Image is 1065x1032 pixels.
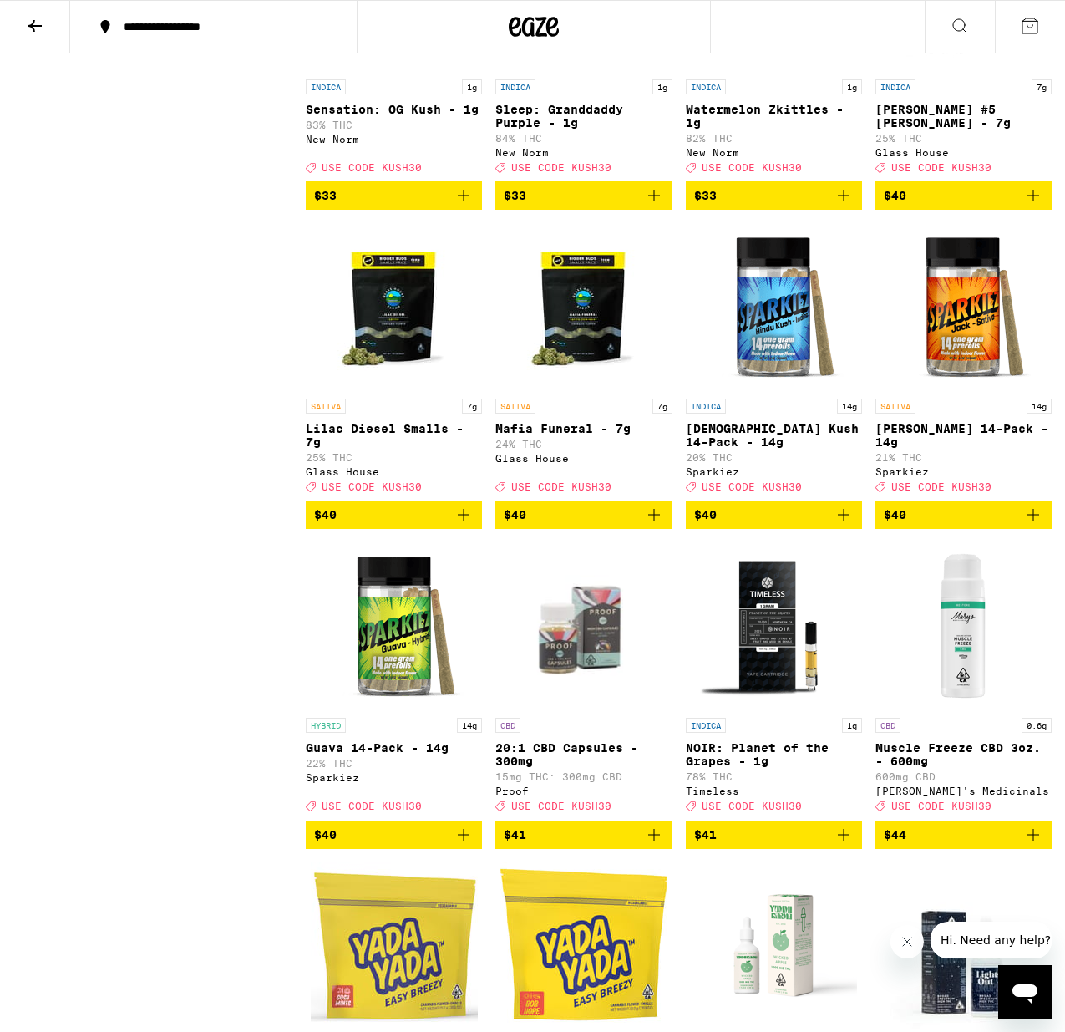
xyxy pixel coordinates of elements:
p: 7g [462,399,482,414]
span: USE CODE KUSH30 [702,481,802,492]
span: USE CODE KUSH30 [702,801,802,812]
p: INDICA [686,79,726,94]
button: Add to bag [306,821,482,849]
img: Glass House - Mafia Funeral - 7g [500,223,667,390]
p: 21% THC [875,452,1052,463]
span: $33 [314,189,337,202]
div: Glass House [306,466,482,477]
span: USE CODE KUSH30 [511,162,611,173]
p: 600mg CBD [875,771,1052,782]
p: 14g [1027,399,1052,414]
p: 84% THC [495,133,672,144]
button: Add to bag [495,821,672,849]
p: [PERSON_NAME] 14-Pack - 14g [875,422,1052,449]
div: Sparkiez [306,772,482,783]
div: [PERSON_NAME]'s Medicinals [875,785,1052,796]
a: Open page for NOIR: Planet of the Grapes - 1g from Timeless [686,542,862,820]
p: 78% THC [686,771,862,782]
p: [PERSON_NAME] #5 [PERSON_NAME] - 7g [875,103,1052,130]
p: 24% THC [495,439,672,450]
iframe: Button to launch messaging window [998,965,1052,1019]
p: INDICA [875,79,915,94]
a: Open page for Hindu Kush 14-Pack - 14g from Sparkiez [686,223,862,501]
p: CBD [875,718,900,733]
div: New Norm [495,147,672,158]
span: USE CODE KUSH30 [511,481,611,492]
p: 20:1 CBD Capsules - 300mg [495,741,672,768]
p: Guava 14-Pack - 14g [306,741,482,755]
p: SATIVA [495,399,535,414]
p: 14g [837,399,862,414]
img: Mary's Medicinals - Muscle Freeze CBD 3oz. - 600mg [880,542,1047,709]
a: Open page for Lilac Diesel Smalls - 7g from Glass House [306,223,482,501]
span: USE CODE KUSH30 [511,801,611,812]
p: 15mg THC: 300mg CBD [495,771,672,782]
button: Add to bag [306,181,482,210]
img: Yummi Karma - Lights Out Tincture - 1000mg [880,862,1047,1029]
img: Sparkiez - Jack 14-Pack - 14g [880,223,1047,390]
div: New Norm [306,134,482,145]
img: Yada Yada - Gush Mints - 10g [311,862,478,1029]
p: HYBRID [306,718,346,733]
span: USE CODE KUSH30 [891,481,991,492]
p: INDICA [686,399,726,414]
span: $40 [504,508,526,521]
p: SATIVA [875,399,915,414]
span: $33 [694,189,717,202]
div: Glass House [495,453,672,464]
p: Sleep: Granddaddy Purple - 1g [495,103,672,130]
button: Add to bag [686,821,862,849]
button: Add to bag [686,181,862,210]
img: Glass House - Lilac Diesel Smalls - 7g [311,223,478,390]
button: Add to bag [306,501,482,529]
p: 7g [1032,79,1052,94]
button: Add to bag [495,501,672,529]
p: [DEMOGRAPHIC_DATA] Kush 14-Pack - 14g [686,422,862,449]
img: Yummi Karma - Wicked Apple Tincture - 1000mg [690,862,857,1029]
img: Sparkiez - Hindu Kush 14-Pack - 14g [690,223,857,390]
span: $33 [504,189,526,202]
img: Yada Yada - Bob Hope - 10g [500,862,667,1029]
span: $40 [314,828,337,841]
p: 20% THC [686,452,862,463]
p: 25% THC [306,452,482,463]
span: USE CODE KUSH30 [322,162,422,173]
p: INDICA [686,718,726,733]
span: USE CODE KUSH30 [702,162,802,173]
span: USE CODE KUSH30 [891,801,991,812]
p: Sensation: OG Kush - 1g [306,103,482,116]
iframe: Close message [890,925,924,958]
a: Open page for Guava 14-Pack - 14g from Sparkiez [306,542,482,820]
a: Open page for Muscle Freeze CBD 3oz. - 600mg from Mary's Medicinals [875,542,1052,820]
iframe: Message from company [931,922,1052,958]
span: USE CODE KUSH30 [322,481,422,492]
p: INDICA [306,79,346,94]
img: Sparkiez - Guava 14-Pack - 14g [311,542,478,709]
a: Open page for Mafia Funeral - 7g from Glass House [495,223,672,501]
span: $44 [884,828,906,841]
p: Watermelon Zkittles - 1g [686,103,862,130]
p: 25% THC [875,133,1052,144]
p: 22% THC [306,758,482,769]
img: Timeless - NOIR: Planet of the Grapes - 1g [690,542,857,709]
p: INDICA [495,79,535,94]
p: Mafia Funeral - 7g [495,422,672,435]
button: Add to bag [875,181,1052,210]
span: USE CODE KUSH30 [891,162,991,173]
div: Timeless [686,785,862,796]
p: 0.6g [1022,718,1052,733]
button: Add to bag [686,501,862,529]
div: New Norm [686,147,862,158]
p: SATIVA [306,399,346,414]
div: Glass House [875,147,1052,158]
span: $41 [504,828,526,841]
p: 7g [652,399,672,414]
div: Sparkiez [875,466,1052,477]
img: Proof - 20:1 CBD Capsules - 300mg [495,542,672,709]
span: $40 [884,508,906,521]
button: Add to bag [875,501,1052,529]
p: Lilac Diesel Smalls - 7g [306,422,482,449]
span: $40 [694,508,717,521]
p: 82% THC [686,133,862,144]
